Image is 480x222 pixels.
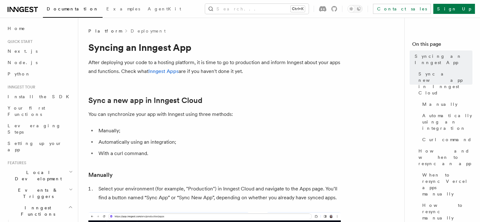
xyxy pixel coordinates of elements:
[97,149,341,158] li: With a curl command.
[422,136,472,143] span: Curl command
[97,184,341,202] li: Select your environment (for example, "Production") in Inngest Cloud and navigate to the Apps pag...
[131,28,166,34] a: Deployment
[8,71,31,76] span: Python
[412,40,472,51] h4: On this page
[5,184,74,202] button: Events & Triggers
[8,105,45,117] span: Your first Functions
[420,169,472,200] a: When to resync Vercel apps manually
[422,202,472,221] span: How to resync manually
[433,4,475,14] a: Sign Up
[43,2,103,18] a: Documentation
[148,68,179,74] a: Inngest Apps
[5,23,74,34] a: Home
[47,6,99,11] span: Documentation
[412,51,472,68] a: Syncing an Inngest App
[347,5,363,13] button: Toggle dark mode
[420,110,472,134] a: Automatically using an integration
[8,94,73,99] span: Install the SDK
[5,85,35,90] span: Inngest tour
[291,6,305,12] kbd: Ctrl+K
[416,68,472,99] a: Sync a new app in Inngest Cloud
[88,42,341,53] h1: Syncing an Inngest App
[373,4,431,14] a: Contact sales
[418,148,472,167] span: How and when to resync an app
[8,49,38,54] span: Next.js
[415,53,472,66] span: Syncing an Inngest App
[103,2,144,17] a: Examples
[5,68,74,80] a: Python
[8,25,25,32] span: Home
[88,58,341,76] p: After deploying your code to a hosting platform, it is time to go to production and inform Innges...
[5,45,74,57] a: Next.js
[5,57,74,68] a: Node.js
[97,126,341,135] li: Manually;
[422,112,472,131] span: Automatically using an integration
[8,141,62,152] span: Setting up your app
[5,160,26,165] span: Features
[5,39,33,44] span: Quick start
[416,145,472,169] a: How and when to resync an app
[88,28,122,34] span: Platform
[8,60,38,65] span: Node.js
[144,2,185,17] a: AgentKit
[418,71,472,96] span: Sync a new app in Inngest Cloud
[5,202,74,220] button: Inngest Functions
[5,91,74,102] a: Install the SDK
[5,120,74,138] a: Leveraging Steps
[148,6,181,11] span: AgentKit
[5,167,74,184] button: Local Development
[422,172,472,197] span: When to resync Vercel apps manually
[5,102,74,120] a: Your first Functions
[88,110,341,119] p: You can synchronize your app with Inngest using three methods:
[420,99,472,110] a: Manually
[420,134,472,145] a: Curl command
[422,101,458,107] span: Manually
[8,123,61,135] span: Leveraging Steps
[5,138,74,155] a: Setting up your app
[106,6,140,11] span: Examples
[205,4,309,14] button: Search...Ctrl+K
[5,169,69,182] span: Local Development
[5,187,69,200] span: Events & Triggers
[97,138,341,147] li: Automatically using an integration;
[5,205,68,217] span: Inngest Functions
[88,171,113,179] a: Manually
[88,96,202,105] a: Sync a new app in Inngest Cloud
